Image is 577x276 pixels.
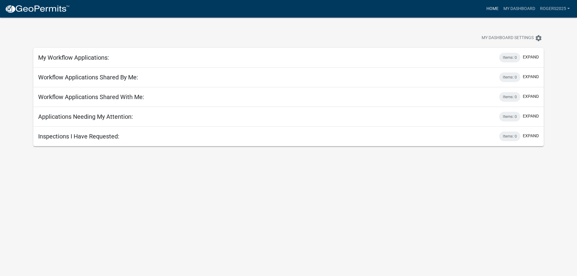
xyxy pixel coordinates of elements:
[38,93,144,101] h5: Workflow Applications Shared With Me:
[535,35,542,42] i: settings
[499,131,520,141] div: Items: 0
[523,113,539,119] button: expand
[501,3,538,15] a: My Dashboard
[38,54,109,61] h5: My Workflow Applications:
[523,93,539,100] button: expand
[499,72,520,82] div: Items: 0
[38,113,133,120] h5: Applications Needing My Attention:
[38,74,138,81] h5: Workflow Applications Shared By Me:
[482,35,534,42] span: My Dashboard Settings
[523,74,539,80] button: expand
[484,3,501,15] a: Home
[499,92,520,102] div: Items: 0
[499,53,520,62] div: Items: 0
[523,54,539,60] button: expand
[38,133,119,140] h5: Inspections I Have Requested:
[538,3,572,15] a: Rogers2025
[499,112,520,121] div: Items: 0
[477,32,547,44] button: My Dashboard Settingssettings
[523,133,539,139] button: expand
